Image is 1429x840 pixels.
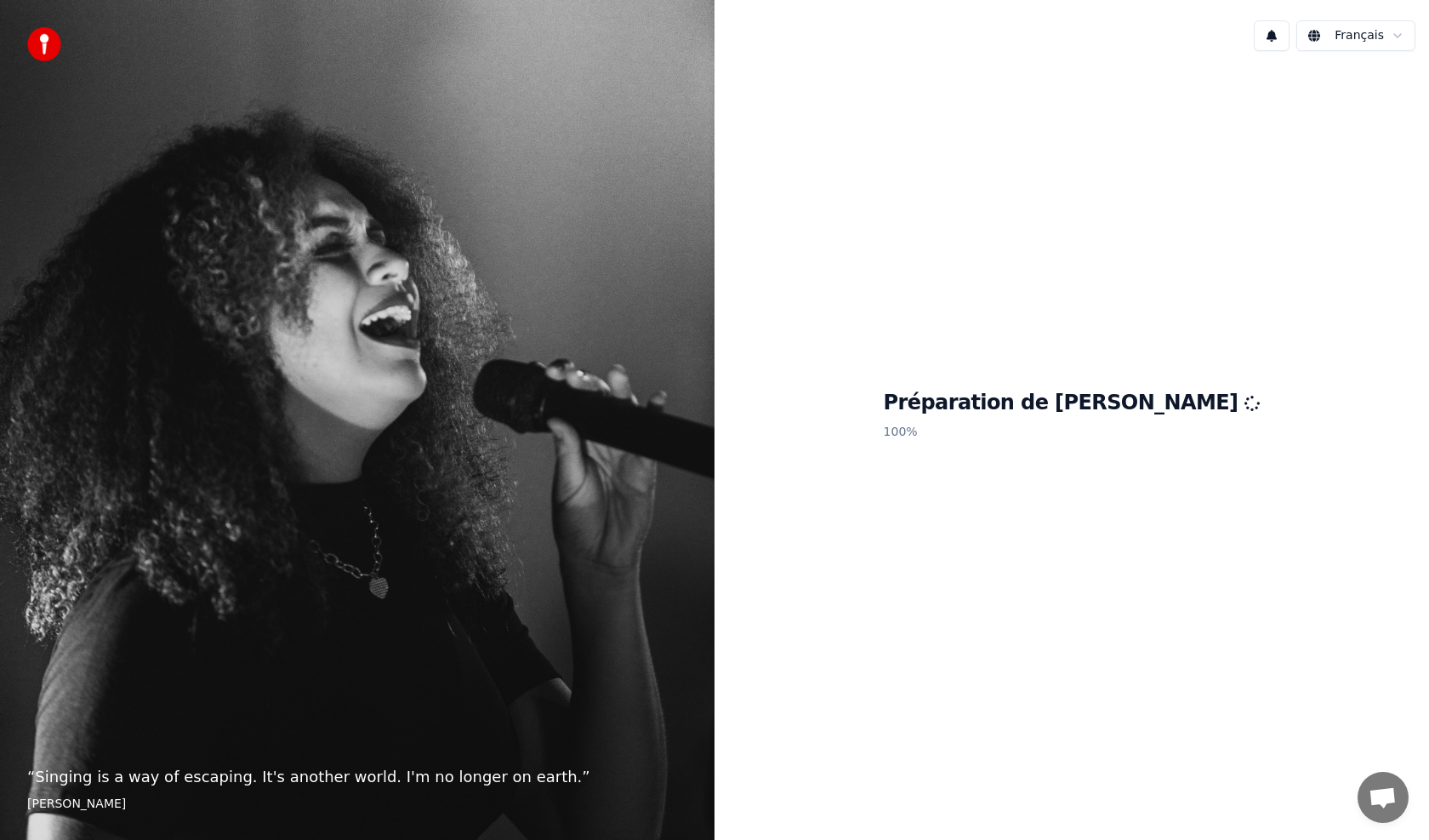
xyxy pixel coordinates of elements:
p: “ Singing is a way of escaping. It's another world. I'm no longer on earth. ” [27,765,687,789]
img: youka [27,27,61,61]
div: Ouvrir le chat [1358,772,1409,823]
h1: Préparation de [PERSON_NAME] [884,390,1261,417]
footer: [PERSON_NAME] [27,796,687,813]
p: 100 % [884,417,1261,448]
